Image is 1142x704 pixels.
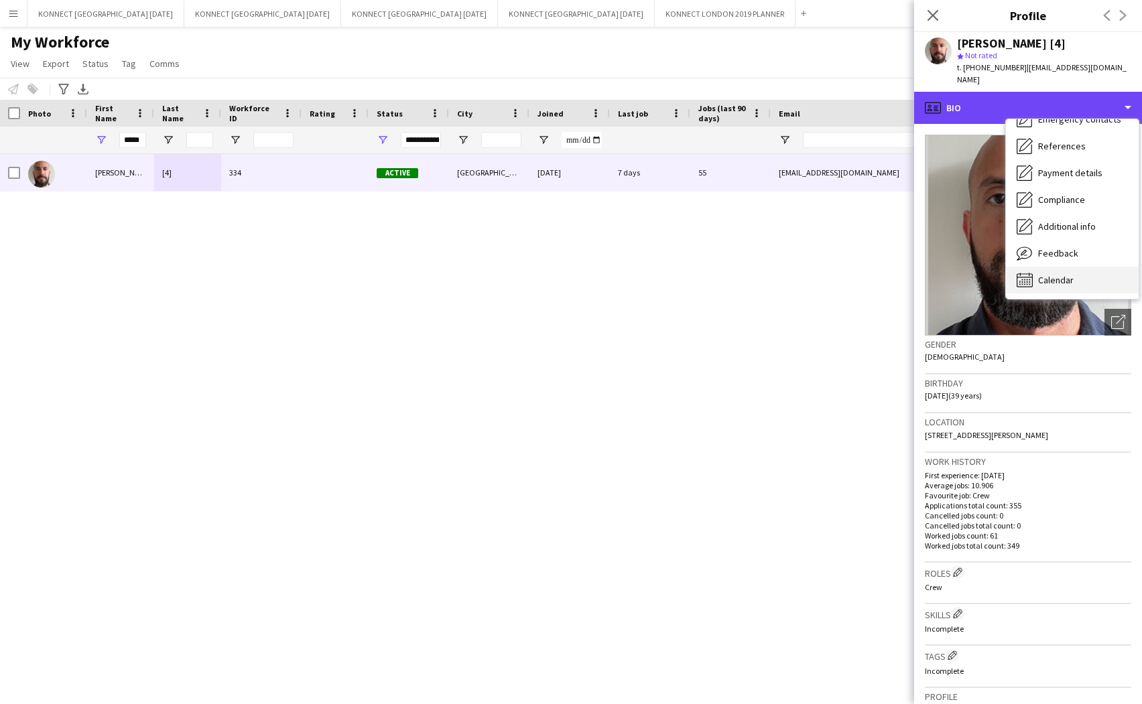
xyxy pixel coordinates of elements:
[149,58,180,70] span: Comms
[925,510,1131,520] p: Cancelled jobs count: 0
[117,55,141,72] a: Tag
[11,32,109,52] span: My Workforce
[377,109,403,119] span: Status
[925,455,1131,468] h3: Work history
[925,490,1131,500] p: Favourite job: Crew
[221,154,302,191] div: 334
[1006,159,1139,186] div: Payment details
[498,1,655,27] button: KONNECT [GEOGRAPHIC_DATA] [DATE]
[655,1,796,27] button: KONNECT LONDON 2019 PLANNER
[253,132,294,148] input: Workforce ID Filter Input
[925,391,982,401] span: [DATE] (39 years)
[925,338,1131,350] h3: Gender
[779,109,800,119] span: Email
[610,154,690,191] div: 7 days
[537,109,564,119] span: Joined
[925,691,1131,703] h3: Profile
[1006,186,1139,213] div: Compliance
[144,55,185,72] a: Comms
[229,134,241,146] button: Open Filter Menu
[957,38,1066,50] div: [PERSON_NAME] [4]
[1006,213,1139,240] div: Additional info
[925,607,1131,621] h3: Skills
[779,134,791,146] button: Open Filter Menu
[914,92,1142,124] div: Bio
[457,109,472,119] span: City
[56,81,72,97] app-action-btn: Advanced filters
[925,416,1131,428] h3: Location
[1006,267,1139,293] div: Calendar
[1038,194,1085,206] span: Compliance
[27,1,184,27] button: KONNECT [GEOGRAPHIC_DATA] [DATE]
[925,520,1131,531] p: Cancelled jobs total count: 0
[771,154,1039,191] div: [EMAIL_ADDRESS][DOMAIN_NAME]
[1038,220,1096,232] span: Additional info
[11,58,29,70] span: View
[119,132,146,148] input: First Name Filter Input
[1038,140,1086,152] span: References
[1038,167,1102,179] span: Payment details
[162,103,197,123] span: Last Name
[914,7,1142,24] h3: Profile
[5,55,35,72] a: View
[38,55,74,72] a: Export
[925,624,1131,634] p: Incomplete
[1038,247,1078,259] span: Feedback
[1006,240,1139,267] div: Feedback
[925,480,1131,490] p: Average jobs: 10.906
[28,109,51,119] span: Photo
[77,55,114,72] a: Status
[925,648,1131,662] h3: Tags
[1104,309,1131,336] div: Open photos pop-in
[184,1,341,27] button: KONNECT [GEOGRAPHIC_DATA] [DATE]
[925,430,1048,440] span: [STREET_ADDRESS][PERSON_NAME]
[925,135,1131,336] img: Crew avatar or photo
[925,565,1131,579] h3: Roles
[229,103,277,123] span: Workforce ID
[618,109,648,119] span: Last job
[122,58,136,70] span: Tag
[957,62,1127,84] span: | [EMAIL_ADDRESS][DOMAIN_NAME]
[925,541,1131,551] p: Worked jobs total count: 349
[154,154,221,191] div: [4]
[925,352,1005,362] span: [DEMOGRAPHIC_DATA]
[95,103,130,123] span: First Name
[925,500,1131,510] p: Applications total count: 355
[957,62,1027,72] span: t. [PHONE_NUMBER]
[377,134,389,146] button: Open Filter Menu
[341,1,498,27] button: KONNECT [GEOGRAPHIC_DATA] [DATE]
[529,154,610,191] div: [DATE]
[449,154,529,191] div: [GEOGRAPHIC_DATA]
[457,134,469,146] button: Open Filter Menu
[28,161,55,188] img: Jamal Khayyat [4]
[162,134,174,146] button: Open Filter Menu
[537,134,550,146] button: Open Filter Menu
[75,81,91,97] app-action-btn: Export XLSX
[562,132,602,148] input: Joined Filter Input
[925,470,1131,480] p: First experience: [DATE]
[1006,106,1139,133] div: Emergency contacts
[925,582,942,592] span: Crew
[925,377,1131,389] h3: Birthday
[43,58,69,70] span: Export
[95,134,107,146] button: Open Filter Menu
[82,58,109,70] span: Status
[1006,133,1139,159] div: References
[377,168,418,178] span: Active
[1038,274,1074,286] span: Calendar
[803,132,1031,148] input: Email Filter Input
[481,132,521,148] input: City Filter Input
[925,666,1131,676] p: Incomplete
[965,50,997,60] span: Not rated
[690,154,771,191] div: 55
[925,531,1131,541] p: Worked jobs count: 61
[310,109,335,119] span: Rating
[698,103,747,123] span: Jobs (last 90 days)
[1038,113,1121,125] span: Emergency contacts
[87,154,154,191] div: [PERSON_NAME]
[186,132,213,148] input: Last Name Filter Input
